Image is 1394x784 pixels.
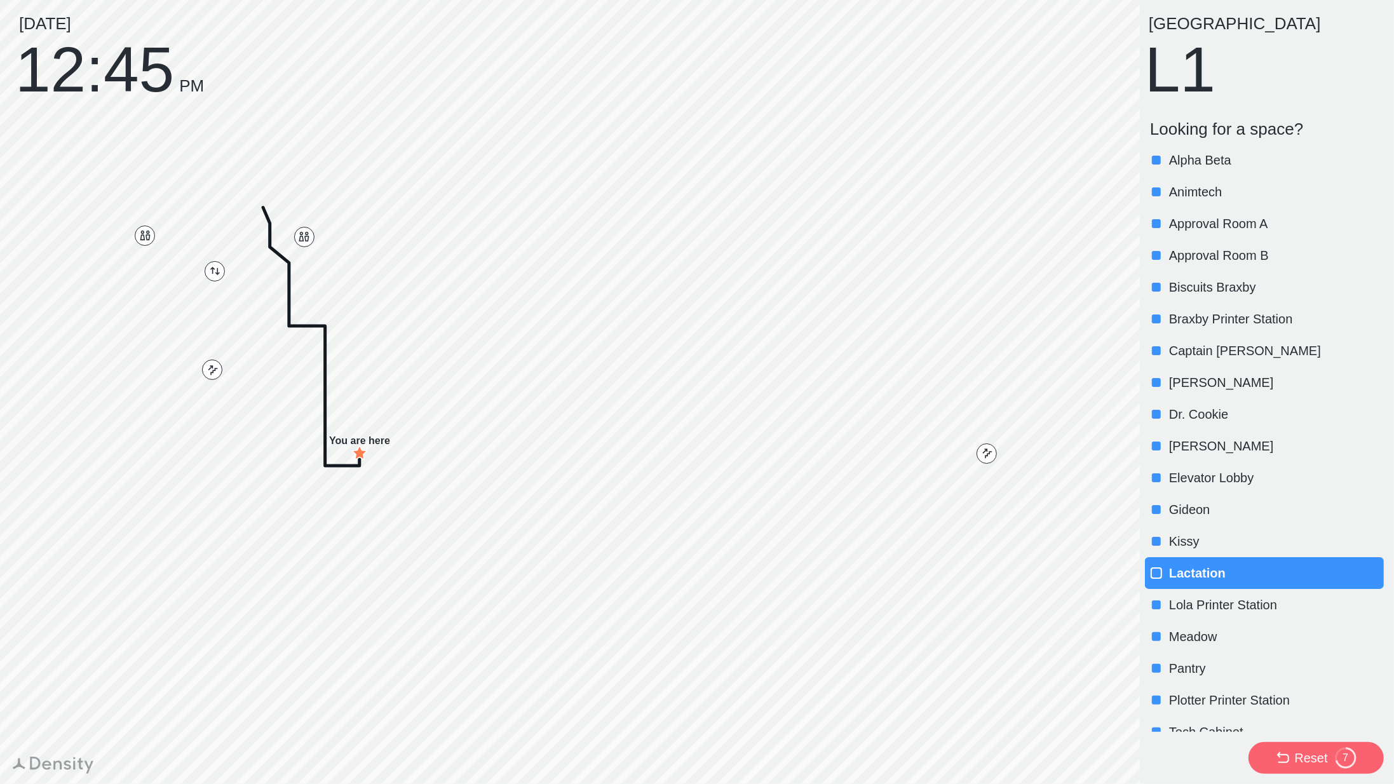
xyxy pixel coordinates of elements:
div: Reset [1294,749,1327,767]
p: Elevator Lobby [1169,469,1381,487]
p: Approval Room A [1169,215,1381,233]
p: Lola Printer Station [1169,596,1381,614]
p: Alpha Beta [1169,151,1381,169]
p: Looking for a space? [1150,119,1384,139]
div: 7 [1334,752,1357,764]
p: Animtech [1169,183,1381,201]
p: Dr. Cookie [1169,405,1381,423]
p: Kissy [1169,532,1381,550]
p: Tech Cabinet [1169,723,1381,741]
button: Reset7 [1249,742,1384,774]
p: Pantry [1169,659,1381,677]
p: [PERSON_NAME] [1169,374,1381,391]
p: Meadow [1169,628,1381,645]
p: Lactation [1169,564,1381,582]
p: Captain [PERSON_NAME] [1169,342,1381,360]
p: Plotter Printer Station [1169,691,1381,709]
p: Gideon [1169,501,1381,518]
p: Braxby Printer Station [1169,310,1381,328]
p: [PERSON_NAME] [1169,437,1381,455]
p: Biscuits Braxby [1169,278,1381,296]
p: Approval Room B [1169,247,1381,264]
